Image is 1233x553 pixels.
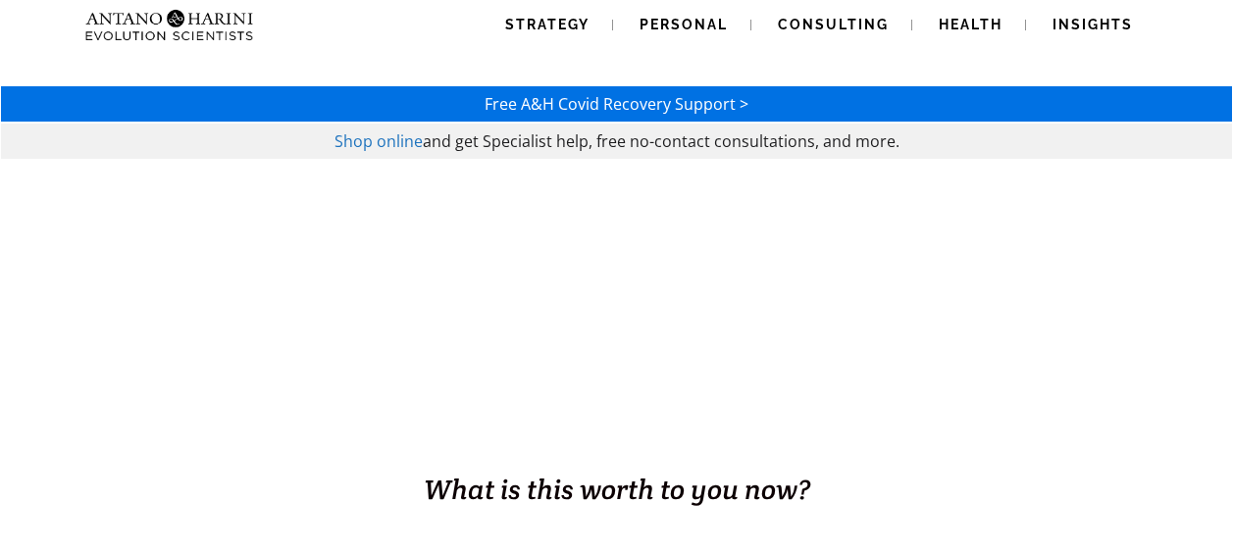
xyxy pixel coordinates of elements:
[485,93,748,115] a: Free A&H Covid Recovery Support >
[334,130,423,152] a: Shop online
[424,472,810,507] span: What is this worth to you now?
[939,17,1002,32] span: Health
[505,17,590,32] span: Strategy
[778,17,889,32] span: Consulting
[640,17,728,32] span: Personal
[2,428,1231,470] h1: BUSINESS. HEALTH. Family. Legacy
[1053,17,1133,32] span: Insights
[423,130,899,152] span: and get Specialist help, free no-contact consultations, and more.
